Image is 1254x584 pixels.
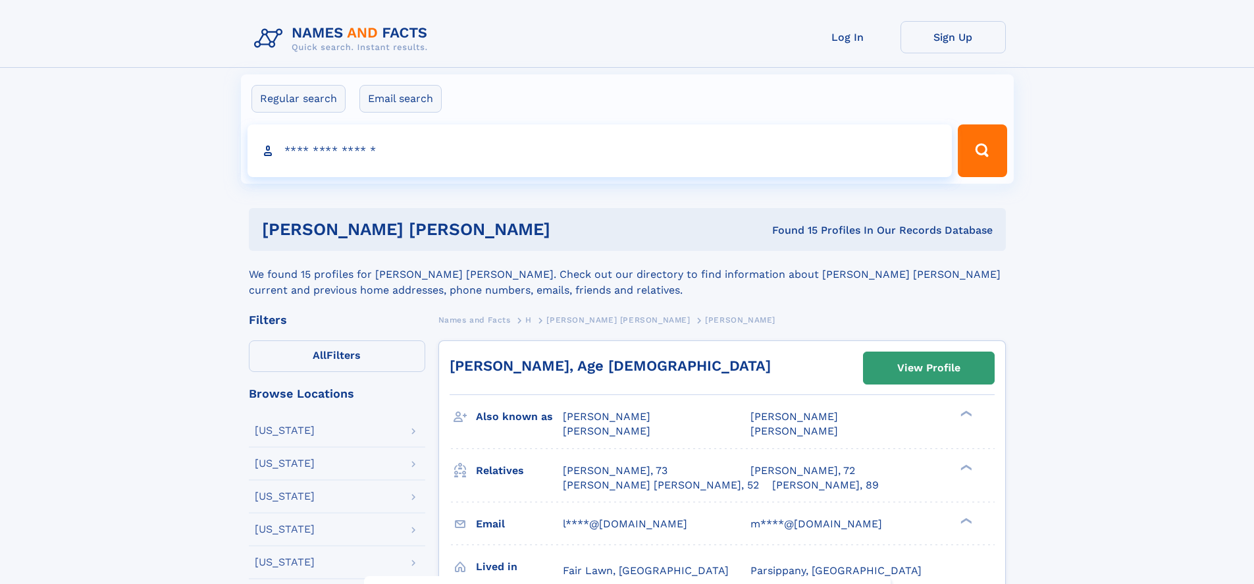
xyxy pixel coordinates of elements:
h3: Lived in [476,556,563,578]
span: [PERSON_NAME] [563,425,650,437]
div: Found 15 Profiles In Our Records Database [661,223,993,238]
a: [PERSON_NAME], Age [DEMOGRAPHIC_DATA] [450,358,771,374]
div: [US_STATE] [255,524,315,535]
h3: Email [476,513,563,535]
span: H [525,315,532,325]
a: Sign Up [901,21,1006,53]
div: View Profile [897,353,960,383]
a: [PERSON_NAME], 89 [772,478,879,492]
span: Fair Lawn, [GEOGRAPHIC_DATA] [563,564,729,577]
button: Search Button [958,124,1006,177]
label: Filters [249,340,425,372]
span: Parsippany, [GEOGRAPHIC_DATA] [750,564,922,577]
span: All [313,349,327,361]
span: [PERSON_NAME] [563,410,650,423]
a: [PERSON_NAME] [PERSON_NAME], 52 [563,478,759,492]
span: [PERSON_NAME] [PERSON_NAME] [546,315,690,325]
label: Regular search [251,85,346,113]
input: search input [248,124,953,177]
span: [PERSON_NAME] [750,425,838,437]
img: Logo Names and Facts [249,21,438,57]
div: ❯ [957,410,973,418]
a: View Profile [864,352,994,384]
div: [US_STATE] [255,458,315,469]
span: [PERSON_NAME] [750,410,838,423]
a: [PERSON_NAME] [PERSON_NAME] [546,311,690,328]
label: Email search [359,85,442,113]
a: H [525,311,532,328]
div: We found 15 profiles for [PERSON_NAME] [PERSON_NAME]. Check out our directory to find information... [249,251,1006,298]
h1: [PERSON_NAME] [PERSON_NAME] [262,221,662,238]
span: [PERSON_NAME] [705,315,775,325]
div: [US_STATE] [255,425,315,436]
div: Filters [249,314,425,326]
a: [PERSON_NAME], 72 [750,464,855,478]
h3: Relatives [476,460,563,482]
div: Browse Locations [249,388,425,400]
a: Names and Facts [438,311,511,328]
div: [US_STATE] [255,491,315,502]
h3: Also known as [476,406,563,428]
div: [US_STATE] [255,557,315,568]
div: ❯ [957,463,973,471]
div: ❯ [957,516,973,525]
a: [PERSON_NAME], 73 [563,464,667,478]
a: Log In [795,21,901,53]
